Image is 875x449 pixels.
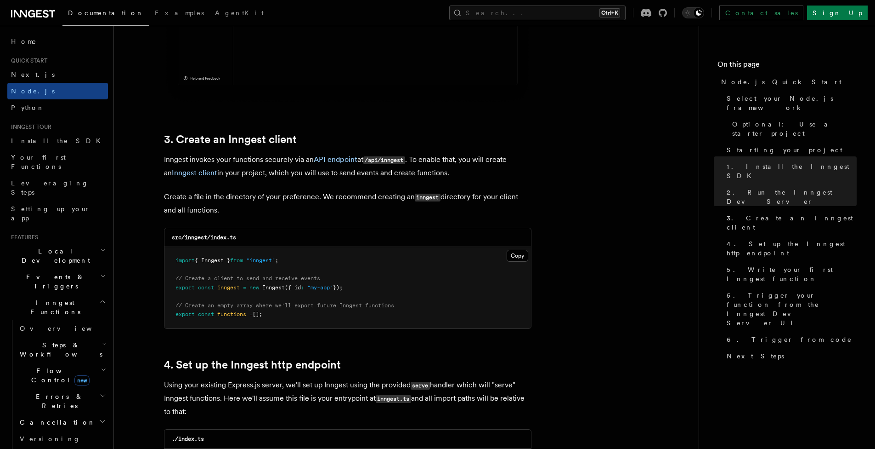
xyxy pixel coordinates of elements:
span: Examples [155,9,204,17]
a: Documentation [62,3,149,26]
a: 5. Trigger your function from the Inngest Dev Server UI [723,287,857,331]
span: export [175,284,195,291]
button: Local Development [7,243,108,269]
span: Steps & Workflows [16,340,102,359]
a: Versioning [16,431,108,447]
span: Node.js Quick Start [721,77,841,86]
span: { Inngest } [195,257,230,264]
a: 5. Write your first Inngest function [723,261,857,287]
span: Events & Triggers [7,272,100,291]
span: Features [7,234,38,241]
span: Errors & Retries [16,392,100,410]
a: Inngest client [172,168,217,177]
span: Flow Control [16,366,101,385]
a: Next Steps [723,348,857,364]
span: Cancellation [16,418,96,427]
span: new [249,284,259,291]
a: API endpoint [314,155,357,164]
span: 5. Trigger your function from the Inngest Dev Server UI [727,291,857,328]
span: Starting your project [727,145,842,155]
span: Optional: Use a starter project [732,120,857,138]
span: Next.js [11,71,55,78]
span: AgentKit [215,9,264,17]
span: inngest [217,284,240,291]
a: 3. Create an Inngest client [723,210,857,236]
a: Next.js [7,66,108,83]
span: Setting up your app [11,205,90,222]
code: inngest [415,194,440,201]
span: Versioning [20,435,80,443]
kbd: Ctrl+K [599,8,620,17]
a: Leveraging Steps [7,175,108,201]
span: Leveraging Steps [11,179,89,196]
span: Documentation [68,9,144,17]
span: 5. Write your first Inngest function [727,265,857,283]
a: Setting up your app [7,201,108,226]
span: new [74,375,90,386]
span: Next Steps [727,351,784,361]
span: 4. Set up the Inngest http endpoint [727,239,857,258]
a: Sign Up [807,6,868,20]
p: Create a file in the directory of your preference. We recommend creating an directory for your cl... [164,190,531,217]
code: ./index.ts [172,436,204,442]
code: /api/inngest [363,156,405,164]
button: Toggle dark mode [682,7,704,18]
a: Install the SDK [7,132,108,149]
button: Flow Controlnew [16,363,108,388]
span: "inngest" [246,257,275,264]
a: Your first Functions [7,149,108,175]
span: const [198,284,214,291]
span: Install the SDK [11,137,106,144]
a: 4. Set up the Inngest http endpoint [164,358,341,371]
span: // Create an empty array where we'll export future Inngest functions [175,302,394,309]
span: : [301,284,304,291]
span: Inngest Functions [7,298,99,317]
span: Node.js [11,87,55,95]
button: Copy [507,250,528,262]
span: ; [275,257,278,264]
button: Events & Triggers [7,269,108,294]
p: Inngest invokes your functions securely via an at . To enable that, you will create an in your pr... [164,153,531,179]
h4: On this page [717,59,857,74]
button: Inngest Functions [7,294,108,320]
span: Home [11,37,37,46]
span: ({ id [285,284,301,291]
span: export [175,311,195,317]
span: Local Development [7,247,100,265]
code: inngest.ts [376,395,411,403]
span: const [198,311,214,317]
span: import [175,257,195,264]
span: Quick start [7,57,47,64]
button: Steps & Workflows [16,337,108,363]
span: 2. Run the Inngest Dev Server [727,188,857,206]
a: 4. Set up the Inngest http endpoint [723,236,857,261]
span: functions [217,311,246,317]
a: Node.js [7,83,108,99]
a: 1. Install the Inngest SDK [723,158,857,184]
a: Python [7,99,108,116]
a: Optional: Use a starter project [728,116,857,142]
a: 2. Run the Inngest Dev Server [723,184,857,210]
span: []; [253,311,262,317]
span: Inngest tour [7,123,51,131]
span: Select your Node.js framework [727,94,857,112]
span: // Create a client to send and receive events [175,275,320,282]
span: }); [333,284,343,291]
a: 3. Create an Inngest client [164,133,297,146]
span: 1. Install the Inngest SDK [727,162,857,180]
p: Using your existing Express.js server, we'll set up Inngest using the provided handler which will... [164,379,531,418]
a: Examples [149,3,209,25]
a: Starting your project [723,142,857,158]
a: AgentKit [209,3,269,25]
span: 3. Create an Inngest client [727,213,857,232]
a: Home [7,33,108,50]
code: src/inngest/index.ts [172,234,236,241]
a: Select your Node.js framework [723,90,857,116]
a: 6. Trigger from code [723,331,857,348]
span: Overview [20,325,114,332]
span: Your first Functions [11,154,66,170]
button: Cancellation [16,414,108,431]
a: Node.js Quick Start [717,74,857,90]
a: Contact sales [719,6,803,20]
span: from [230,257,243,264]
